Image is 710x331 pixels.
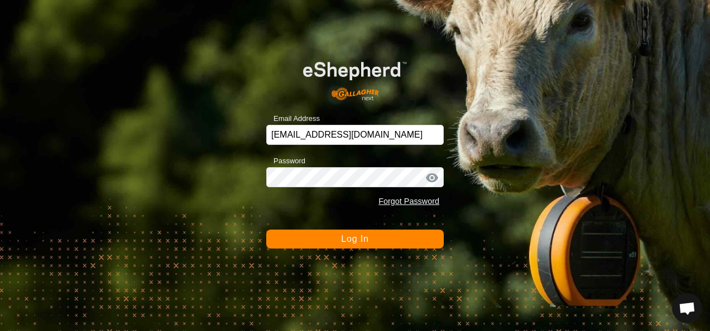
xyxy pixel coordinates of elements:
[266,155,305,167] label: Password
[378,197,439,206] a: Forgot Password
[266,113,320,124] label: Email Address
[266,125,444,145] input: Email Address
[284,47,426,107] img: E-shepherd Logo
[341,234,368,244] span: Log In
[266,230,444,249] button: Log In
[672,293,702,323] div: Open chat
